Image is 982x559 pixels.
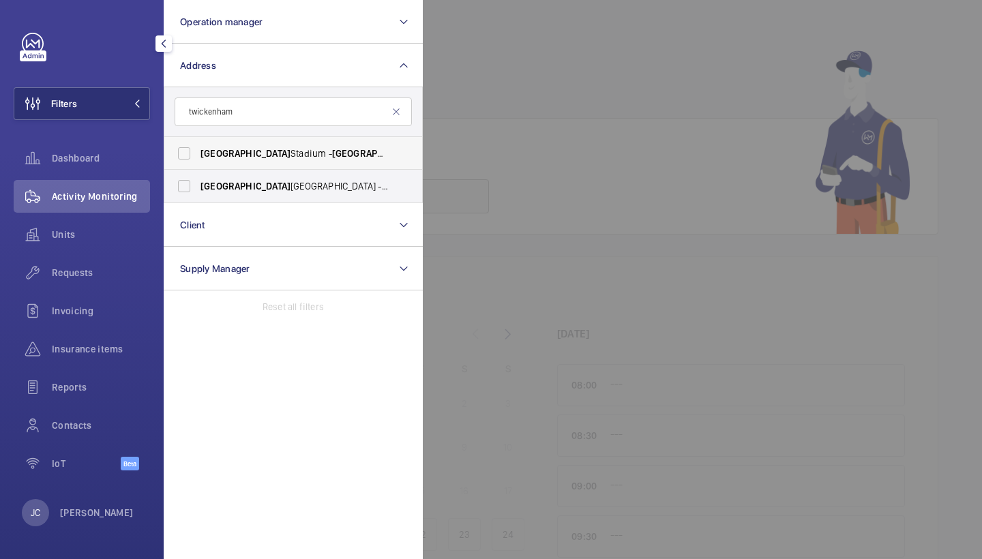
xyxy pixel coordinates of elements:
[52,457,121,470] span: IoT
[121,457,139,470] span: Beta
[60,506,134,519] p: [PERSON_NAME]
[52,266,150,279] span: Requests
[51,97,77,110] span: Filters
[52,151,150,165] span: Dashboard
[14,87,150,120] button: Filters
[52,304,150,318] span: Invoicing
[31,506,40,519] p: JC
[52,380,150,394] span: Reports
[52,342,150,356] span: Insurance items
[52,228,150,241] span: Units
[52,419,150,432] span: Contacts
[52,190,150,203] span: Activity Monitoring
